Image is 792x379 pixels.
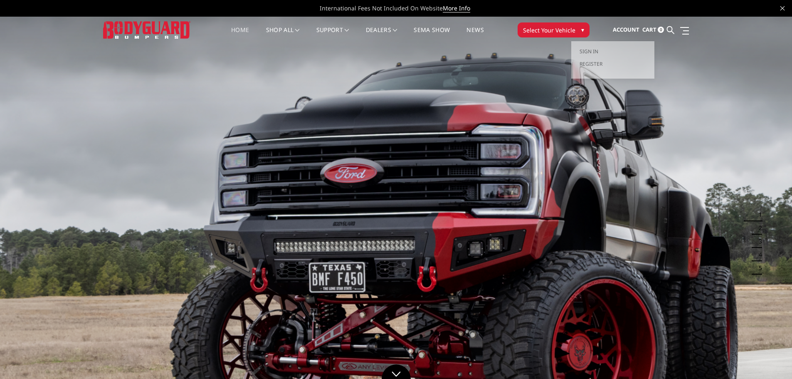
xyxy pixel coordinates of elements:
button: 4 of 5 [754,248,762,261]
button: 1 of 5 [754,208,762,221]
span: Select Your Vehicle [523,26,575,35]
button: 5 of 5 [754,261,762,275]
a: Home [231,27,249,43]
a: News [466,27,484,43]
img: BODYGUARD BUMPERS [103,21,190,38]
span: Cart [642,26,656,33]
a: SEMA Show [414,27,450,43]
a: Cart 0 [642,19,664,41]
a: Sign in [580,45,646,58]
a: Click to Down [382,364,411,379]
span: Register [580,60,602,67]
a: shop all [266,27,300,43]
a: More Info [443,4,470,12]
button: Select Your Vehicle [518,22,590,37]
span: ▾ [581,25,584,34]
span: Account [613,26,639,33]
button: 2 of 5 [754,221,762,235]
span: 0 [658,27,664,33]
a: Dealers [366,27,397,43]
button: 3 of 5 [754,235,762,248]
span: Sign in [580,48,598,55]
a: Support [316,27,349,43]
a: Account [613,19,639,41]
iframe: Chat Widget [750,339,792,379]
a: Register [580,58,646,70]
